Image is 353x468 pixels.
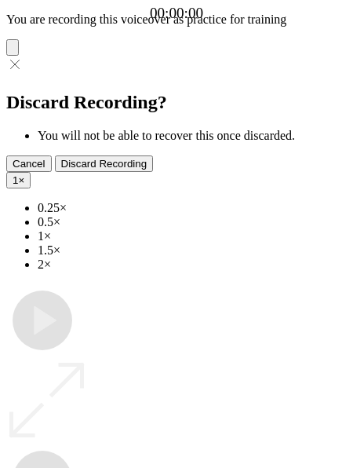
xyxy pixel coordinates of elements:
li: 0.5× [38,215,347,229]
li: 2× [38,258,347,272]
li: 1× [38,229,347,243]
h2: Discard Recording? [6,92,347,113]
button: 1× [6,172,31,188]
a: 00:00:00 [150,5,203,22]
li: 0.25× [38,201,347,215]
span: 1 [13,174,18,186]
li: 1.5× [38,243,347,258]
p: You are recording this voiceover as practice for training [6,13,347,27]
button: Discard Recording [55,155,154,172]
button: Cancel [6,155,52,172]
li: You will not be able to recover this once discarded. [38,129,347,143]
